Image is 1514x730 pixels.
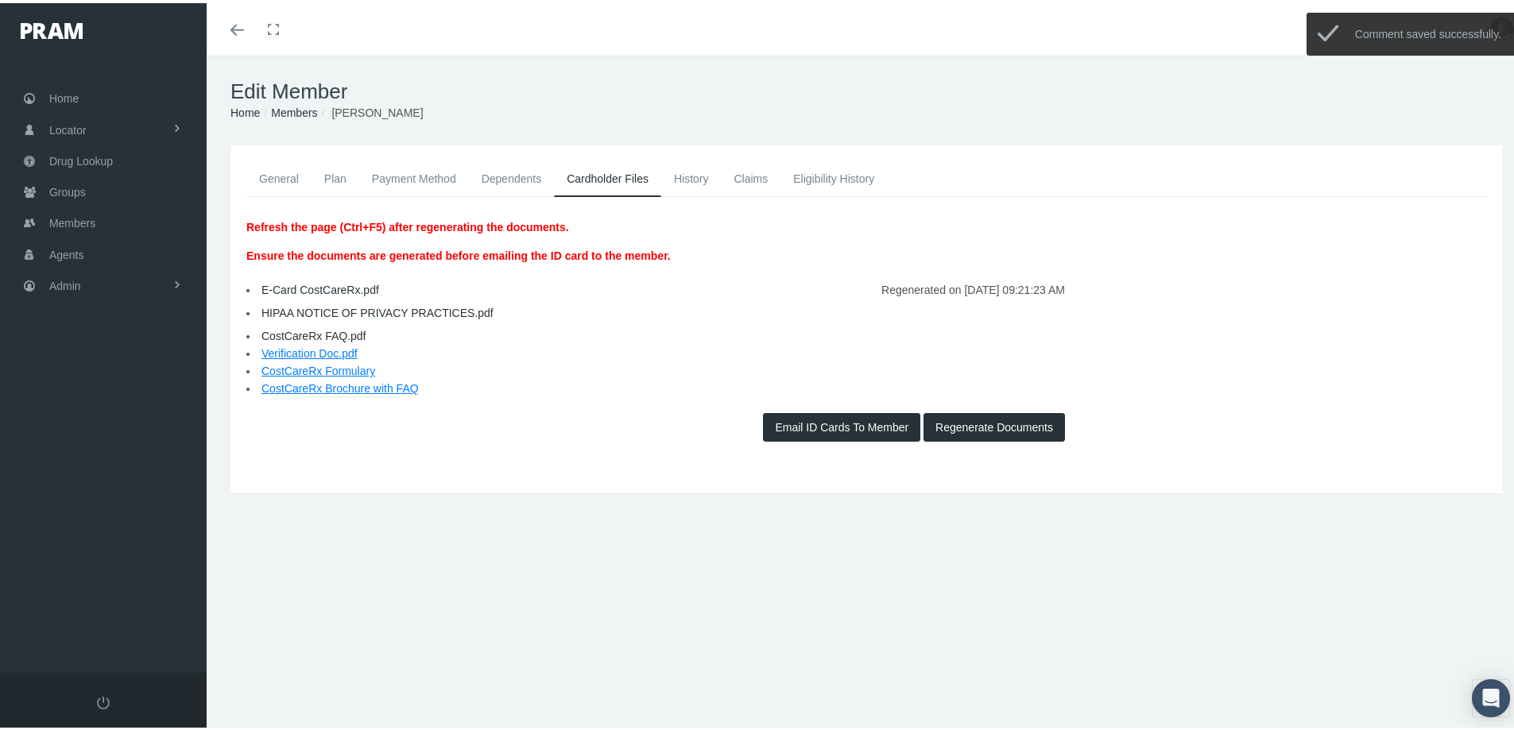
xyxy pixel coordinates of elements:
[49,205,95,235] span: Members
[271,103,317,116] a: Members
[661,158,722,193] a: History
[656,272,1077,295] div: Regenerated on [DATE] 09:21:23 AM
[246,244,671,261] p: Ensure the documents are generated before emailing the ID card to the member.
[554,158,661,194] a: Cardholder Files
[1472,676,1510,714] div: Open Intercom Messenger
[924,410,1065,438] button: Regenerate Documents
[261,344,358,357] a: Verification Doc.pdf
[721,158,780,193] a: Claims
[246,158,312,193] a: General
[261,361,375,374] a: CostCareRx Formulary
[49,174,86,204] span: Groups
[261,379,419,392] a: CostCareRx Brochure with FAQ
[21,20,83,36] img: PRAM_20_x_78.png
[359,158,469,193] a: Payment Method
[763,410,920,438] button: Email ID Cards To Member
[246,215,671,233] p: Refresh the page (Ctrl+F5) after regenerating the documents.
[312,158,359,193] a: Plan
[49,143,113,173] span: Drug Lookup
[261,303,494,316] a: HIPAA NOTICE OF PRIVACY PRACTICES.pdf
[49,237,84,267] span: Agents
[780,158,887,193] a: Eligibility History
[230,76,1502,101] h1: Edit Member
[49,80,79,110] span: Home
[261,280,379,293] a: E-Card CostCareRx.pdf
[49,268,81,298] span: Admin
[331,103,423,116] span: [PERSON_NAME]
[49,112,87,142] span: Locator
[469,158,555,193] a: Dependents
[230,103,260,116] a: Home
[261,326,366,339] a: CostCareRx FAQ.pdf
